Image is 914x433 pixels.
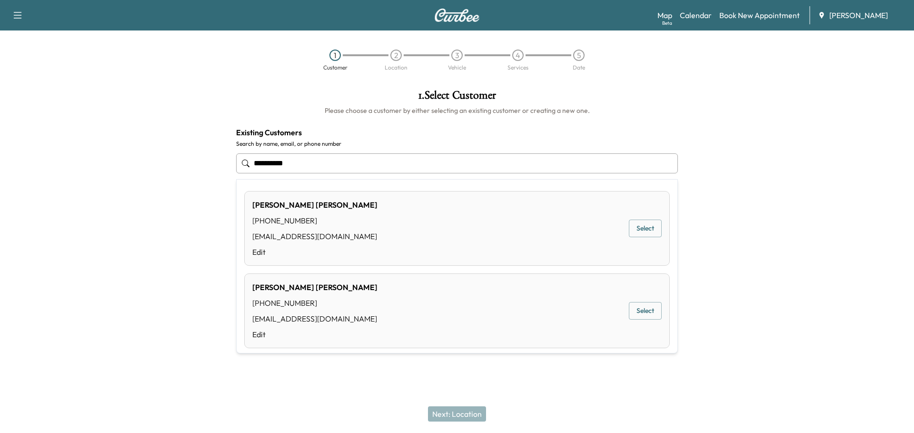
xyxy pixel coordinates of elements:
[236,106,678,115] h6: Please choose a customer by either selecting an existing customer or creating a new one.
[236,90,678,106] h1: 1 . Select Customer
[719,10,800,21] a: Book New Appointment
[512,50,524,61] div: 4
[390,50,402,61] div: 2
[236,140,678,148] label: Search by name, email, or phone number
[252,246,378,258] a: Edit
[573,65,585,70] div: Date
[329,50,341,61] div: 1
[252,215,378,226] div: [PHONE_NUMBER]
[629,302,662,320] button: Select
[252,329,378,340] a: Edit
[451,50,463,61] div: 3
[680,10,712,21] a: Calendar
[236,127,678,138] h4: Existing Customers
[573,50,585,61] div: 5
[252,282,378,293] div: [PERSON_NAME] [PERSON_NAME]
[448,65,466,70] div: Vehicle
[662,20,672,27] div: Beta
[252,297,378,309] div: [PHONE_NUMBER]
[629,220,662,237] button: Select
[507,65,528,70] div: Services
[252,231,378,242] div: [EMAIL_ADDRESS][DOMAIN_NAME]
[323,65,348,70] div: Customer
[434,9,480,22] img: Curbee Logo
[657,10,672,21] a: MapBeta
[252,199,378,211] div: [PERSON_NAME] [PERSON_NAME]
[252,313,378,324] div: [EMAIL_ADDRESS][DOMAIN_NAME]
[385,65,407,70] div: Location
[829,10,888,21] span: [PERSON_NAME]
